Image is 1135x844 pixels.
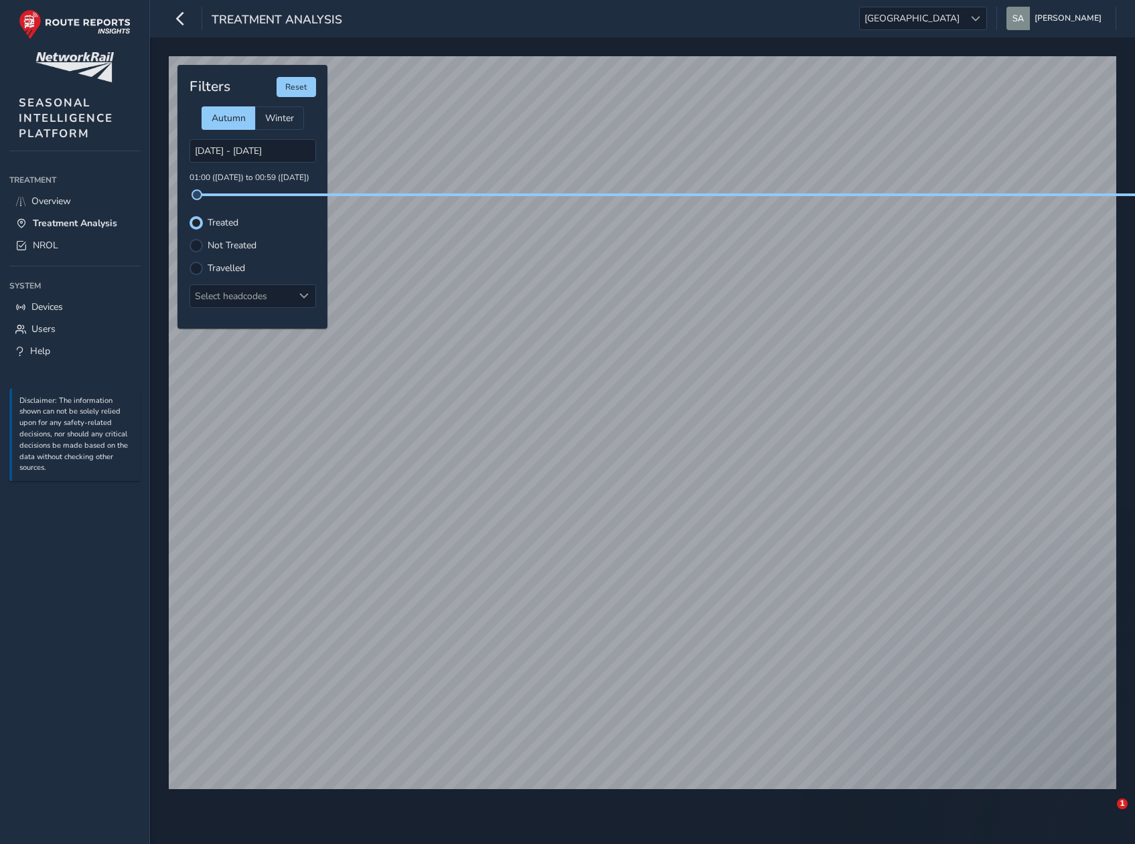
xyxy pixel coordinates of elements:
[277,77,316,97] button: Reset
[212,11,342,30] span: Treatment Analysis
[9,296,140,318] a: Devices
[9,276,140,296] div: System
[255,106,304,130] div: Winter
[265,112,294,124] span: Winter
[190,172,316,184] p: 01:00 ([DATE]) to 00:59 ([DATE])
[1117,798,1128,809] span: 1
[202,106,255,130] div: Autumn
[19,396,133,475] p: Disclaimer: The information shown can not be solely relied upon for any safety-related decisions,...
[19,9,131,39] img: rr logo
[30,345,50,357] span: Help
[9,340,140,362] a: Help
[9,318,140,340] a: Users
[9,234,140,256] a: NROL
[208,218,238,228] label: Treated
[33,217,117,230] span: Treatment Analysis
[190,78,230,95] h4: Filters
[9,170,140,190] div: Treatment
[9,212,140,234] a: Treatment Analysis
[208,264,245,273] label: Travelled
[212,112,246,124] span: Autumn
[1006,7,1106,30] button: [PERSON_NAME]
[35,52,114,82] img: customer logo
[31,195,71,207] span: Overview
[31,323,56,335] span: Users
[1006,7,1030,30] img: diamond-layout
[169,56,1116,799] canvas: Map
[9,190,140,212] a: Overview
[31,301,63,313] span: Devices
[208,241,256,250] label: Not Treated
[1035,7,1102,30] span: [PERSON_NAME]
[19,95,113,141] span: SEASONAL INTELLIGENCE PLATFORM
[190,285,293,307] div: Select headcodes
[33,239,58,252] span: NROL
[1089,798,1122,831] iframe: Intercom live chat
[860,7,964,29] span: [GEOGRAPHIC_DATA]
